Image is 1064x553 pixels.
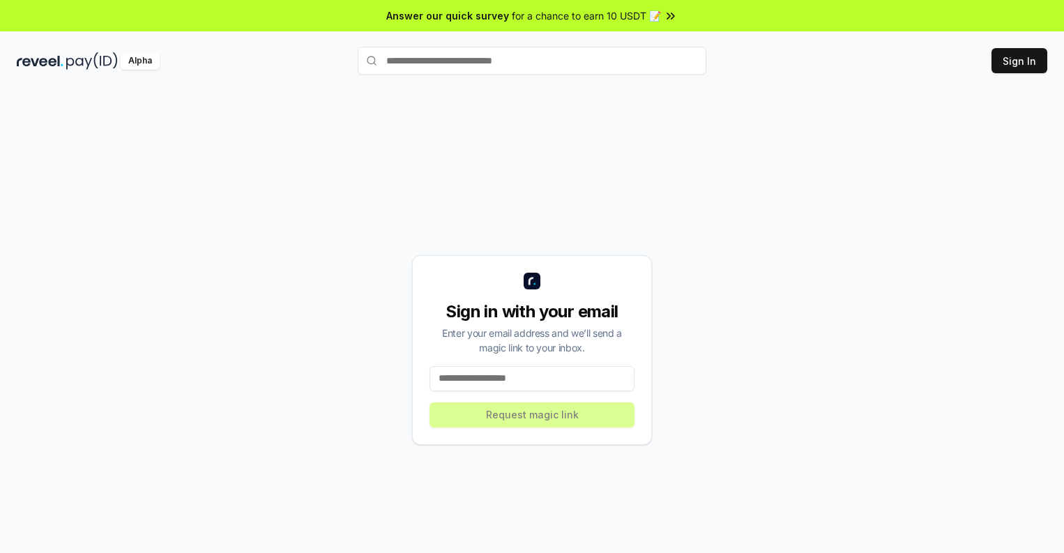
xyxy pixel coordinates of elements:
[524,273,540,289] img: logo_small
[66,52,118,70] img: pay_id
[430,301,634,323] div: Sign in with your email
[386,8,509,23] span: Answer our quick survey
[991,48,1047,73] button: Sign In
[17,52,63,70] img: reveel_dark
[512,8,661,23] span: for a chance to earn 10 USDT 📝
[121,52,160,70] div: Alpha
[430,326,634,355] div: Enter your email address and we’ll send a magic link to your inbox.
